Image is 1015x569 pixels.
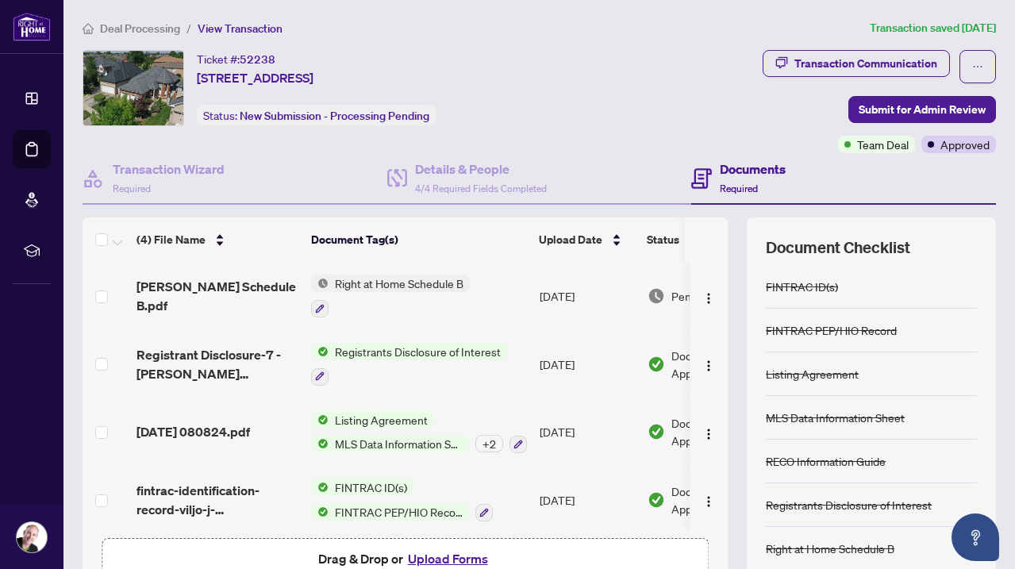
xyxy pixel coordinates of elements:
div: MLS Data Information Sheet [766,409,905,426]
div: RECO Information Guide [766,452,886,470]
span: Document Approved [671,414,770,449]
img: Logo [702,495,715,508]
span: New Submission - Processing Pending [240,109,429,123]
button: Logo [696,283,721,309]
img: logo [13,12,51,41]
span: ellipsis [972,61,983,72]
img: Status Icon [311,479,329,496]
td: [DATE] [533,262,641,330]
div: Listing Agreement [766,365,859,383]
button: Status IconRegistrants Disclosure of Interest [311,343,507,386]
h4: Transaction Wizard [113,160,225,179]
div: + 2 [475,435,503,452]
img: Logo [702,292,715,305]
div: Registrants Disclosure of Interest [766,496,932,513]
button: Transaction Communication [763,50,950,77]
img: Status Icon [311,435,329,452]
span: Required [113,183,151,194]
span: 4/4 Required Fields Completed [415,183,547,194]
th: (4) File Name [130,217,305,262]
span: Document Checklist [766,236,910,259]
span: Deal Processing [100,21,180,36]
button: Logo [696,487,721,513]
span: 52238 [240,52,275,67]
th: Document Tag(s) [305,217,532,262]
img: Status Icon [311,411,329,429]
button: Logo [696,352,721,377]
div: Right at Home Schedule B [766,540,894,557]
span: View Transaction [198,21,283,36]
span: Pending Review [671,287,751,305]
span: (4) File Name [136,231,206,248]
span: Submit for Admin Review [859,97,986,122]
div: FINTRAC ID(s) [766,278,838,295]
img: Logo [702,359,715,372]
span: Status [647,231,679,248]
th: Status [640,217,775,262]
span: Document Approved [671,347,770,382]
span: FINTRAC PEP/HIO Record [329,503,469,521]
th: Upload Date [532,217,640,262]
button: Status IconRight at Home Schedule B [311,275,470,317]
img: Status Icon [311,343,329,360]
button: Status IconListing AgreementStatus IconMLS Data Information Sheet+2 [311,411,527,454]
div: FINTRAC PEP/HIO Record [766,321,897,339]
span: Listing Agreement [329,411,434,429]
td: [DATE] [533,398,641,467]
img: Document Status [648,287,665,305]
img: Document Status [648,356,665,373]
img: IMG-40767476_1.jpg [83,51,183,125]
span: home [83,23,94,34]
button: Submit for Admin Review [848,96,996,123]
span: [STREET_ADDRESS] [197,68,313,87]
span: MLS Data Information Sheet [329,435,469,452]
div: Transaction Communication [794,51,937,76]
span: Drag & Drop or [318,548,493,569]
span: Registrants Disclosure of Interest [329,343,507,360]
span: [DATE] 080824.pdf [136,422,250,441]
button: Upload Forms [403,548,493,569]
span: fintrac-identification-record-viljo-j-[PERSON_NAME]-20250908-172615.pdf [136,481,298,519]
img: Logo [702,428,715,440]
div: Status: [197,105,436,126]
li: / [186,19,191,37]
img: Status Icon [311,503,329,521]
article: Transaction saved [DATE] [870,19,996,37]
img: Profile Icon [17,522,47,552]
h4: Documents [720,160,786,179]
span: [PERSON_NAME] Schedule B.pdf [136,277,298,315]
span: Upload Date [539,231,602,248]
img: Document Status [648,491,665,509]
span: Approved [940,136,990,153]
img: Status Icon [311,275,329,292]
span: Registrant Disclosure-7 - [PERSON_NAME] EXECUTED.pdf [136,345,298,383]
span: Required [720,183,758,194]
div: Ticket #: [197,50,275,68]
button: Status IconFINTRAC ID(s)Status IconFINTRAC PEP/HIO Record [311,479,493,521]
img: Document Status [648,423,665,440]
span: Team Deal [857,136,909,153]
span: Document Approved [671,482,770,517]
button: Logo [696,419,721,444]
h4: Details & People [415,160,547,179]
td: [DATE] [533,466,641,534]
button: Open asap [952,513,999,561]
span: FINTRAC ID(s) [329,479,413,496]
span: Right at Home Schedule B [329,275,470,292]
td: [DATE] [533,330,641,398]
